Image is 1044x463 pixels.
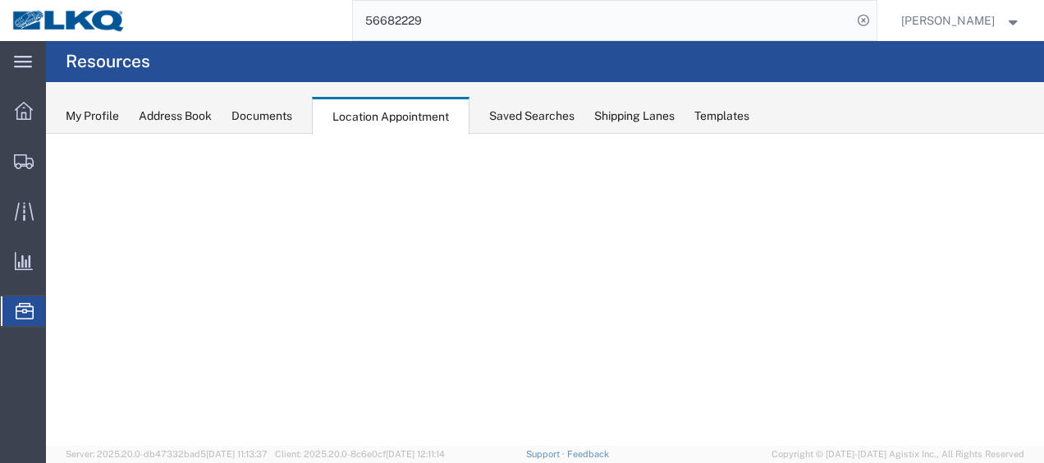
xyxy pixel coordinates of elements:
[353,1,852,40] input: Search for shipment number, reference number
[11,8,126,33] img: logo
[594,108,675,125] div: Shipping Lanes
[772,447,1024,461] span: Copyright © [DATE]-[DATE] Agistix Inc., All Rights Reserved
[312,97,469,135] div: Location Appointment
[66,108,119,125] div: My Profile
[206,449,268,459] span: [DATE] 11:13:37
[901,11,995,30] span: Jason Voyles
[139,108,212,125] div: Address Book
[386,449,445,459] span: [DATE] 12:11:14
[46,134,1044,446] iframe: FS Legacy Container
[66,41,150,82] h4: Resources
[526,449,567,459] a: Support
[66,449,268,459] span: Server: 2025.20.0-db47332bad5
[231,108,292,125] div: Documents
[900,11,1022,30] button: [PERSON_NAME]
[489,108,575,125] div: Saved Searches
[567,449,609,459] a: Feedback
[694,108,749,125] div: Templates
[275,449,445,459] span: Client: 2025.20.0-8c6e0cf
